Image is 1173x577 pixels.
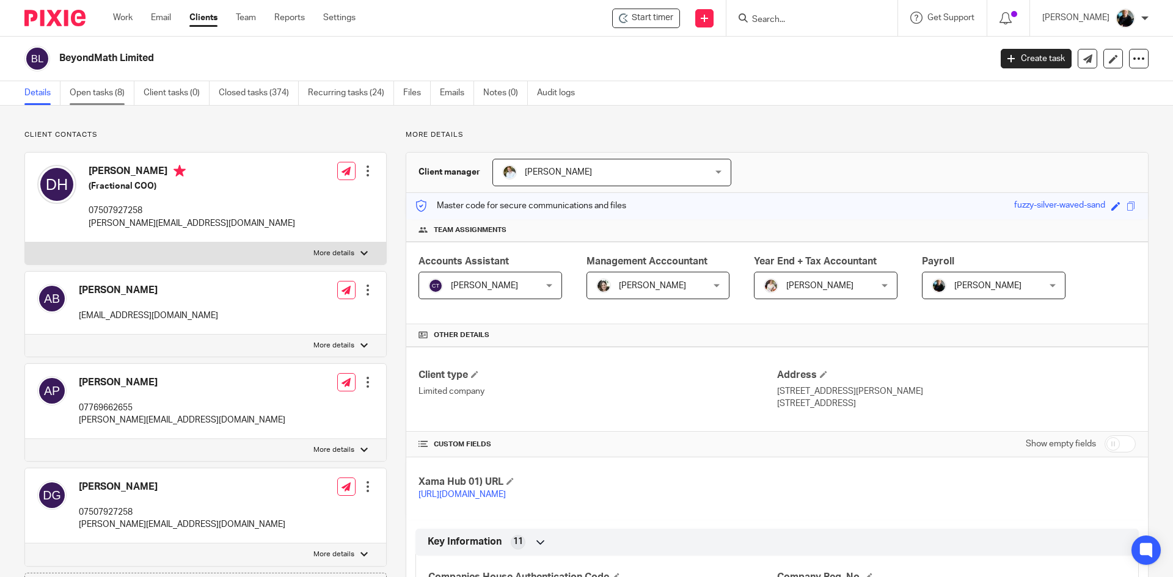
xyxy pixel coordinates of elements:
img: nicky-partington.jpg [1116,9,1135,28]
p: [PERSON_NAME][EMAIL_ADDRESS][DOMAIN_NAME] [79,414,285,426]
p: [PERSON_NAME][EMAIL_ADDRESS][DOMAIN_NAME] [79,518,285,531]
span: [PERSON_NAME] [451,281,518,290]
h4: Client type [418,369,777,382]
a: Emails [440,81,474,105]
p: Limited company [418,385,777,397]
span: Management Acccountant [586,256,707,266]
a: Notes (0) [483,81,528,105]
h2: BeyondMath Limited [59,52,798,65]
label: Show empty fields [1026,438,1096,450]
h4: Xama Hub 01) URL [418,476,777,488]
h4: [PERSON_NAME] [79,376,285,389]
span: Payroll [922,256,954,266]
img: Pixie [24,10,86,26]
a: Team [236,12,256,24]
a: Reports [274,12,305,24]
a: Client tasks (0) [144,81,210,105]
p: 07769662655 [79,402,285,414]
p: [STREET_ADDRESS][PERSON_NAME] [777,385,1136,397]
a: Audit logs [537,81,584,105]
a: Email [151,12,171,24]
img: svg%3E [37,376,67,405]
p: [PERSON_NAME][EMAIL_ADDRESS][DOMAIN_NAME] [89,217,295,230]
p: More details [406,130,1149,140]
img: svg%3E [428,278,443,293]
img: svg%3E [24,46,50,71]
p: More details [313,249,354,258]
a: [URL][DOMAIN_NAME] [418,490,506,499]
p: [STREET_ADDRESS] [777,397,1136,410]
a: Files [403,81,431,105]
img: svg%3E [37,481,67,510]
h4: [PERSON_NAME] [79,481,285,493]
a: Recurring tasks (24) [308,81,394,105]
span: Accounts Assistant [418,256,509,266]
div: fuzzy-silver-waved-sand [1014,199,1105,213]
p: [PERSON_NAME] [1042,12,1109,24]
span: Other details [434,330,489,340]
a: Open tasks (8) [70,81,134,105]
span: Start timer [632,12,673,24]
span: [PERSON_NAME] [525,168,592,176]
i: Primary [174,165,186,177]
p: 07507927258 [89,205,295,217]
p: Client contacts [24,130,387,140]
img: sarah-royle.jpg [502,165,517,180]
a: Closed tasks (374) [219,81,299,105]
a: Clients [189,12,217,24]
img: Kayleigh%20Henson.jpeg [764,278,778,293]
a: Create task [1001,49,1072,68]
h4: Address [777,369,1136,382]
p: More details [313,445,354,455]
a: Settings [323,12,356,24]
span: Get Support [927,13,974,22]
img: svg%3E [37,284,67,313]
span: Year End + Tax Accountant [754,256,877,266]
p: Master code for secure communications and files [415,200,626,212]
span: Team assignments [434,225,506,235]
div: BeyondMath Limited [612,9,680,28]
h4: CUSTOM FIELDS [418,440,777,449]
a: Details [24,81,60,105]
p: More details [313,550,354,559]
p: [EMAIL_ADDRESS][DOMAIN_NAME] [79,310,218,322]
span: Key Information [428,535,502,548]
p: More details [313,341,354,350]
h5: (Fractional COO) [89,180,295,192]
img: svg%3E [37,165,76,204]
p: 07507927258 [79,506,285,518]
span: [PERSON_NAME] [954,281,1021,290]
span: [PERSON_NAME] [786,281,853,290]
a: Work [113,12,133,24]
h3: Client manager [418,166,480,178]
h4: [PERSON_NAME] [89,165,295,180]
img: barbara-raine-.jpg [596,278,611,293]
img: nicky-partington.jpg [932,278,946,293]
span: [PERSON_NAME] [619,281,686,290]
h4: [PERSON_NAME] [79,284,218,297]
input: Search [751,15,861,26]
span: 11 [513,535,523,548]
